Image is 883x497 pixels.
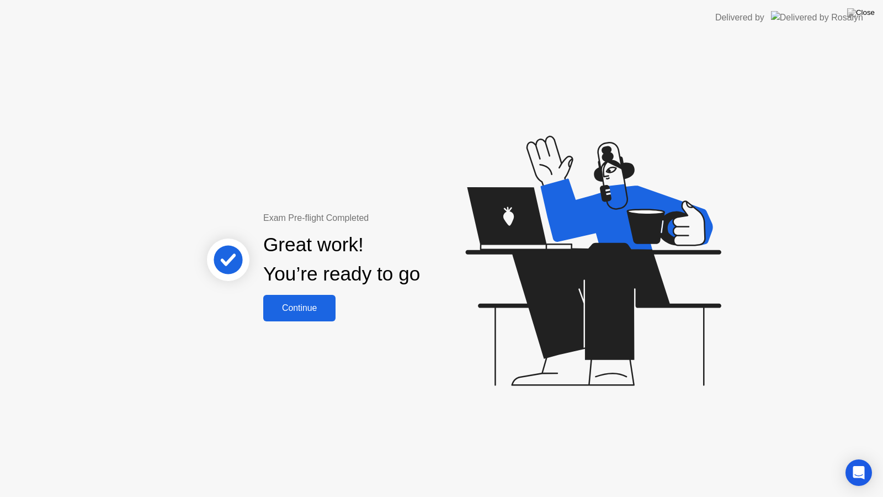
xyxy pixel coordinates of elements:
[263,230,420,289] div: Great work! You’re ready to go
[847,8,875,17] img: Close
[263,212,491,225] div: Exam Pre-flight Completed
[771,11,863,24] img: Delivered by Rosalyn
[263,295,336,321] button: Continue
[715,11,764,24] div: Delivered by
[267,303,332,313] div: Continue
[845,459,872,486] div: Open Intercom Messenger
